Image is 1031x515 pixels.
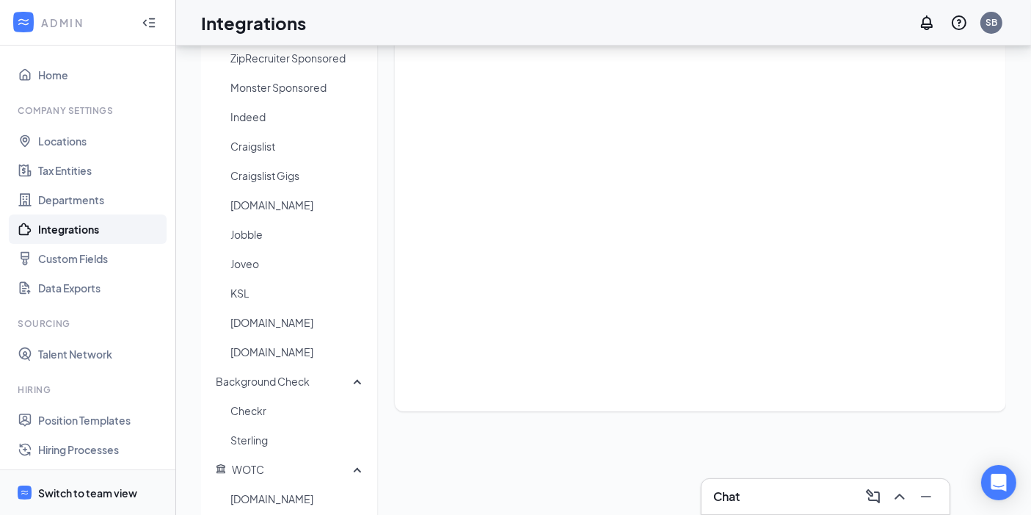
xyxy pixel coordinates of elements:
[230,484,366,514] span: [DOMAIN_NAME]
[230,132,366,161] span: Craigslist
[38,339,164,369] a: Talent Network
[18,104,161,117] div: Company Settings
[861,485,885,508] button: ComposeMessage
[230,73,366,102] span: Monster Sponsored
[20,488,29,497] svg: WorkstreamLogo
[142,15,156,30] svg: Collapse
[230,102,366,132] span: Indeed
[950,14,968,32] svg: QuestionInfo
[230,425,366,455] span: Sterling
[38,60,164,90] a: Home
[38,464,164,494] a: Evaluation Plan
[38,273,164,303] a: Data Exports
[232,463,264,476] span: WOTC
[981,465,1016,500] div: Open Intercom Messenger
[713,489,740,505] h3: Chat
[38,486,137,500] div: Switch to team view
[917,488,935,505] svg: Minimize
[216,464,226,474] svg: Government
[864,488,882,505] svg: ComposeMessage
[230,249,366,278] span: Joveo
[16,15,31,29] svg: WorkstreamLogo
[216,375,310,388] span: Background Check
[986,16,997,29] div: SB
[38,156,164,185] a: Tax Entities
[18,317,161,330] div: Sourcing
[918,14,936,32] svg: Notifications
[888,485,911,508] button: ChevronUp
[230,396,366,425] span: Checkr
[230,337,366,367] span: [DOMAIN_NAME]
[201,10,306,35] h1: Integrations
[914,485,938,508] button: Minimize
[230,161,366,190] span: Craigslist Gigs
[38,215,164,244] a: Integrations
[38,244,164,273] a: Custom Fields
[38,185,164,215] a: Departments
[38,126,164,156] a: Locations
[230,278,366,308] span: KSL
[18,383,161,396] div: Hiring
[38,406,164,435] a: Position Templates
[230,43,366,73] span: ZipRecruiter Sponsored
[38,435,164,464] a: Hiring Processes
[230,190,366,220] span: [DOMAIN_NAME]
[891,488,908,505] svg: ChevronUp
[230,220,366,249] span: Jobble
[230,308,366,337] span: [DOMAIN_NAME]
[395,14,1006,397] iframe: connector
[41,15,128,30] div: ADMIN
